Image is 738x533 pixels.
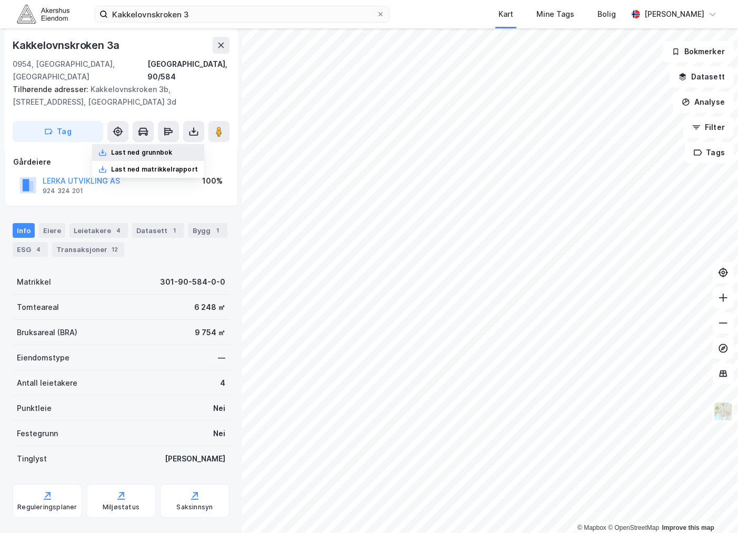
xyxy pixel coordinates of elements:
div: 4 [33,244,44,255]
div: Tinglyst [17,452,47,465]
img: Z [713,401,733,421]
div: Gårdeiere [13,156,229,168]
div: 1 [213,225,223,236]
div: Last ned grunnbok [111,148,172,157]
a: Improve this map [662,524,714,531]
div: Kakkelovnskroken 3b, [STREET_ADDRESS], [GEOGRAPHIC_DATA] 3d [13,83,221,108]
button: Filter [683,117,734,138]
div: Bygg [188,223,227,238]
button: Datasett [670,66,734,87]
div: [GEOGRAPHIC_DATA], 90/584 [147,58,230,83]
div: 4 [220,377,225,389]
div: Leietakere [69,223,128,238]
div: Transaksjoner [52,242,124,257]
input: Søk på adresse, matrikkel, gårdeiere, leietakere eller personer [108,6,376,22]
button: Tag [13,121,103,142]
div: Bolig [597,8,616,21]
div: 924 324 201 [43,187,83,195]
div: Kakkelovnskroken 3a [13,37,122,54]
div: ESG [13,242,48,257]
div: Bruksareal (BRA) [17,326,77,339]
div: — [218,351,225,364]
a: Mapbox [577,524,606,531]
div: 100% [202,175,223,187]
div: 9 754 ㎡ [195,326,225,339]
div: Tomteareal [17,301,59,314]
div: 0954, [GEOGRAPHIC_DATA], [GEOGRAPHIC_DATA] [13,58,147,83]
div: Eiere [39,223,65,238]
iframe: Chat Widget [685,482,738,533]
img: akershus-eiendom-logo.9091f326c980b4bce74ccdd9f866810c.svg [17,5,69,23]
div: Datasett [132,223,184,238]
div: Miljøstatus [103,503,139,511]
div: Saksinnsyn [177,503,213,511]
div: [PERSON_NAME] [165,452,225,465]
a: OpenStreetMap [608,524,659,531]
div: [PERSON_NAME] [644,8,704,21]
div: Last ned matrikkelrapport [111,165,198,174]
div: Punktleie [17,402,52,415]
button: Analyse [673,92,734,113]
div: 1 [169,225,180,236]
button: Tags [685,142,734,163]
div: 4 [113,225,124,236]
div: Reguleringsplaner [17,503,77,511]
div: Antall leietakere [17,377,77,389]
button: Bokmerker [663,41,734,62]
div: Nei [213,402,225,415]
span: Tilhørende adresser: [13,85,91,94]
div: Mine Tags [536,8,574,21]
div: Nei [213,427,225,440]
div: Festegrunn [17,427,58,440]
div: 12 [109,244,120,255]
div: Kart [498,8,513,21]
div: 301-90-584-0-0 [160,276,225,288]
div: Matrikkel [17,276,51,288]
div: Info [13,223,35,238]
div: Eiendomstype [17,351,69,364]
div: Kontrollprogram for chat [685,482,738,533]
div: 6 248 ㎡ [194,301,225,314]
